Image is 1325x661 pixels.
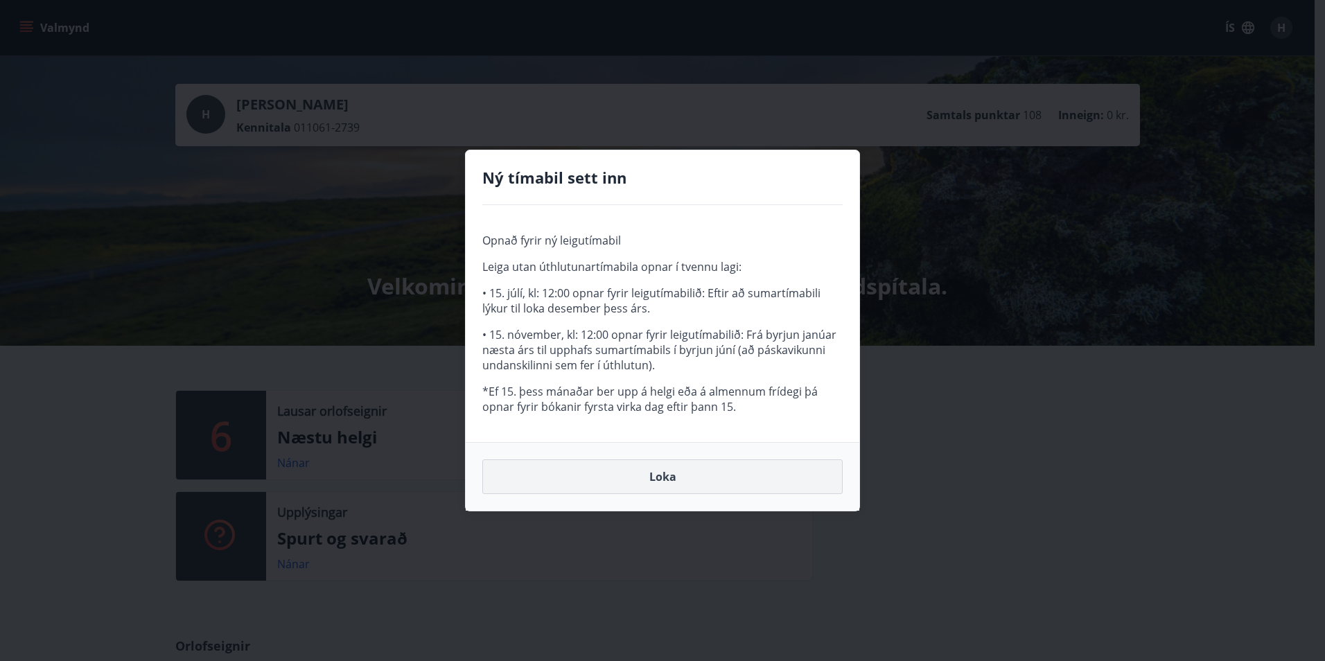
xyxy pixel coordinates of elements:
[482,167,843,188] h4: Ný tímabil sett inn
[482,285,843,316] p: • 15. júlí, kl: 12:00 opnar fyrir leigutímabilið: Eftir að sumartímabili lýkur til loka desember ...
[482,459,843,494] button: Loka
[482,259,843,274] p: Leiga utan úthlutunartímabila opnar í tvennu lagi:
[482,233,843,248] p: Opnað fyrir ný leigutímabil
[482,384,843,414] p: *Ef 15. þess mánaðar ber upp á helgi eða á almennum frídegi þá opnar fyrir bókanir fyrsta virka d...
[482,327,843,373] p: • 15. nóvember, kl: 12:00 opnar fyrir leigutímabilið: Frá byrjun janúar næsta árs til upphafs sum...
